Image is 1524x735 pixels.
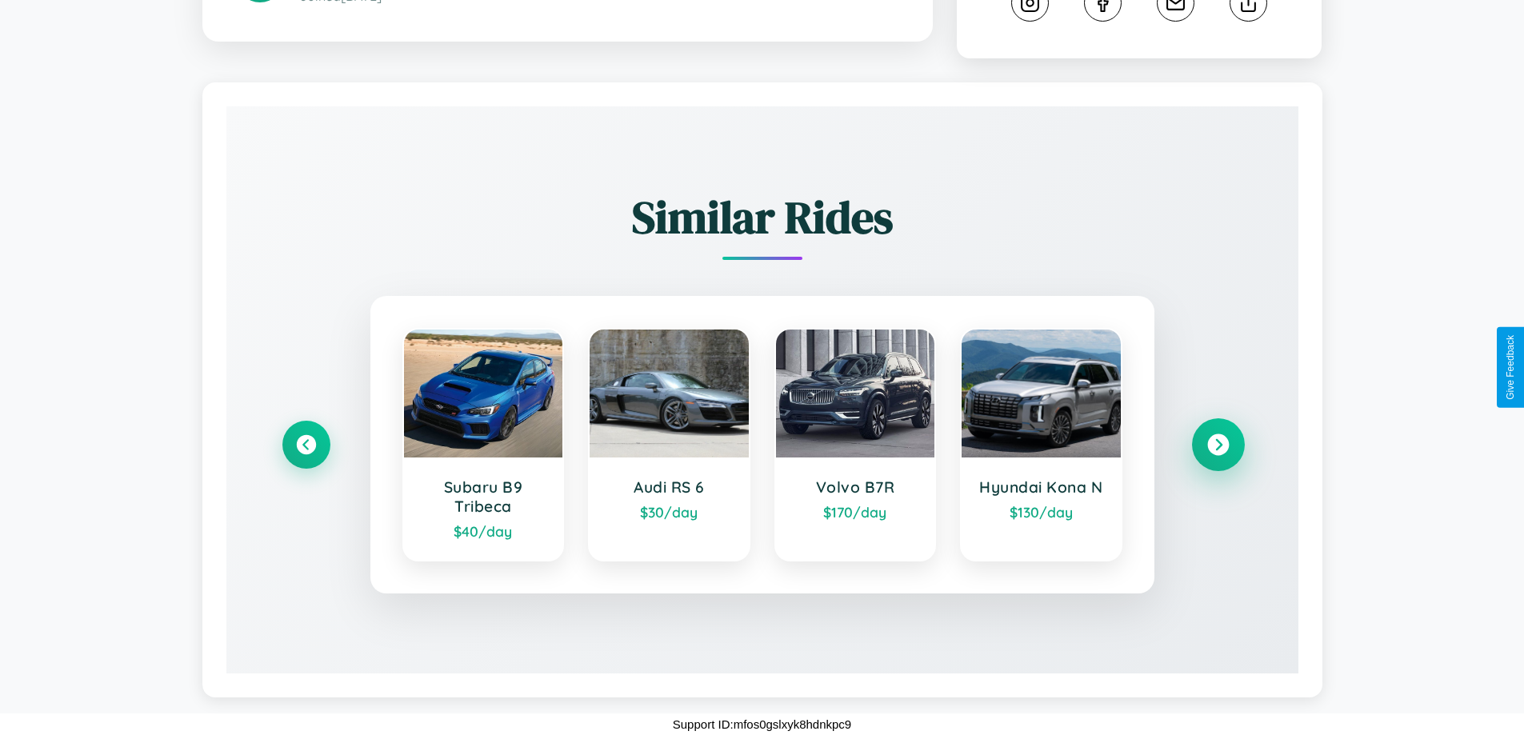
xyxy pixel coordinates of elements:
div: $ 30 /day [606,503,733,521]
a: Subaru B9 Tribeca$40/day [402,328,565,561]
div: $ 130 /day [978,503,1105,521]
h3: Audi RS 6 [606,477,733,497]
div: Give Feedback [1505,335,1516,400]
div: $ 170 /day [792,503,919,521]
h2: Similar Rides [282,186,1242,248]
div: $ 40 /day [420,522,547,540]
a: Audi RS 6$30/day [588,328,750,561]
h3: Subaru B9 Tribeca [420,477,547,516]
h3: Hyundai Kona N [978,477,1105,497]
a: Volvo B7R$170/day [774,328,937,561]
h3: Volvo B7R [792,477,919,497]
p: Support ID: mfos0gslxyk8hdnkpc9 [673,713,851,735]
a: Hyundai Kona N$130/day [960,328,1122,561]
